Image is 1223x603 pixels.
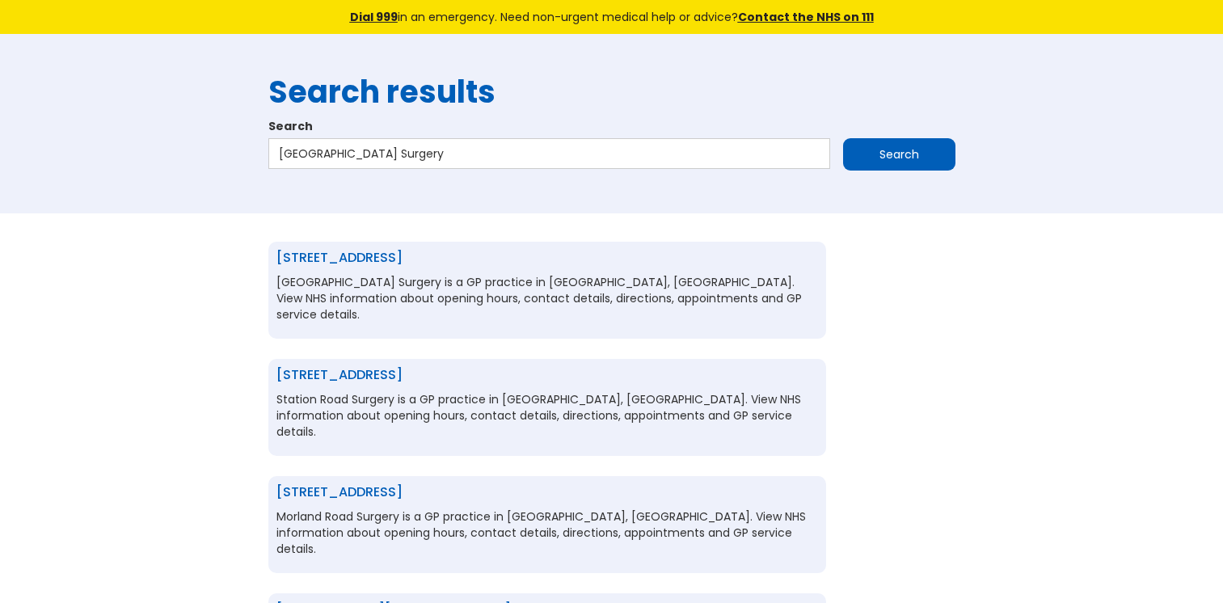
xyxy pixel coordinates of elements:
[276,391,818,440] p: Station Road Surgery is a GP practice in [GEOGRAPHIC_DATA], [GEOGRAPHIC_DATA]. View NHS informati...
[350,9,398,25] a: Dial 999
[276,483,403,501] a: [STREET_ADDRESS]
[738,9,874,25] a: Contact the NHS on 111
[276,274,818,323] p: [GEOGRAPHIC_DATA] Surgery is a GP practice in [GEOGRAPHIC_DATA], [GEOGRAPHIC_DATA]. View NHS info...
[276,365,403,384] a: [STREET_ADDRESS]
[276,248,403,267] a: [STREET_ADDRESS]
[268,118,955,134] label: Search
[268,138,830,169] input: Search…
[276,508,818,557] p: Morland Road Surgery is a GP practice in [GEOGRAPHIC_DATA], [GEOGRAPHIC_DATA]. View NHS informati...
[240,8,984,26] div: in an emergency. Need non-urgent medical help or advice?
[268,74,955,110] h1: Search results
[843,138,955,171] input: Search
